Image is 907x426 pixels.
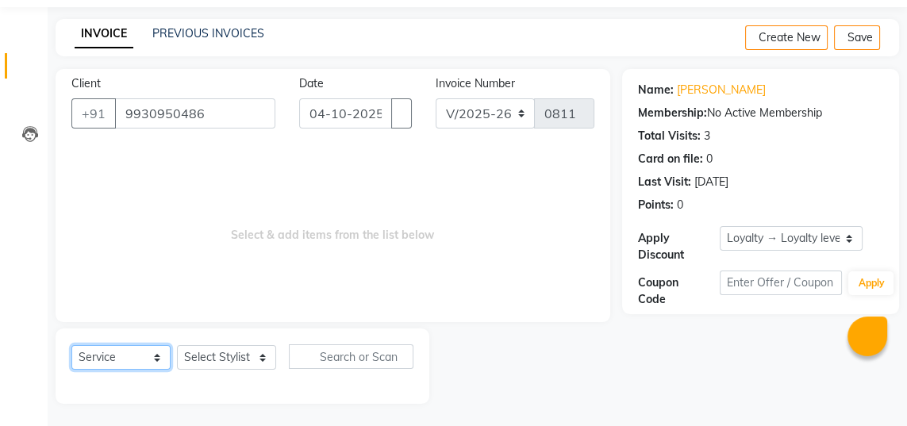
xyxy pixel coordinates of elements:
label: Invoice Number [436,75,515,92]
div: No Active Membership [638,105,883,121]
button: +91 [71,98,116,129]
input: Enter Offer / Coupon Code [720,271,843,295]
input: Search or Scan [289,344,413,369]
div: Apply Discount [638,230,720,263]
div: Coupon Code [638,274,720,308]
a: PREVIOUS INVOICES [152,26,264,40]
div: [DATE] [694,174,728,190]
button: Save [834,25,880,50]
label: Client [71,75,101,92]
div: Last Visit: [638,174,691,190]
div: Total Visits: [638,128,701,144]
div: Card on file: [638,151,703,167]
button: Create New [745,25,828,50]
div: Points: [638,197,674,213]
div: Name: [638,82,674,98]
div: 0 [706,151,713,167]
button: Apply [848,271,894,295]
a: [PERSON_NAME] [677,82,766,98]
input: Search by Name/Mobile/Email/Code [115,98,275,129]
div: Membership: [638,105,707,121]
a: INVOICE [75,20,133,48]
div: 3 [704,128,710,144]
span: Select & add items from the list below [71,148,594,306]
label: Date [299,75,324,92]
div: 0 [677,197,683,213]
